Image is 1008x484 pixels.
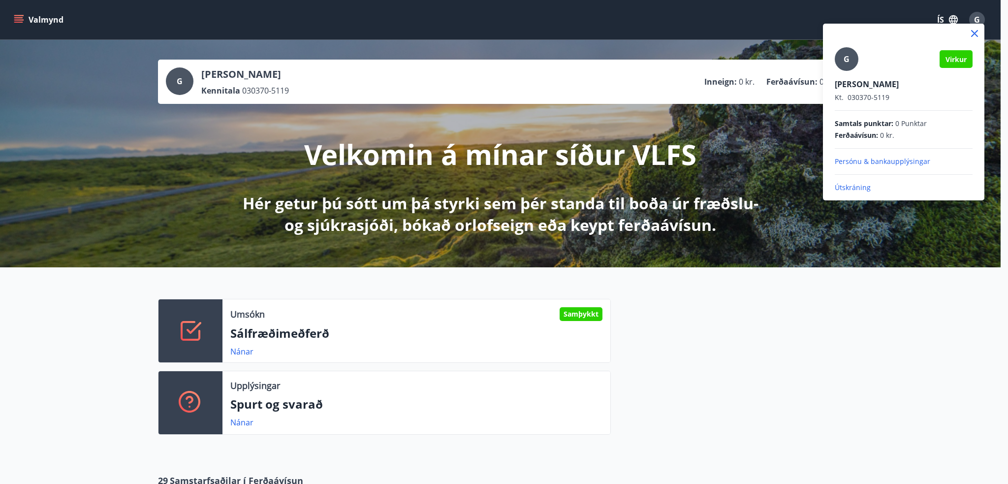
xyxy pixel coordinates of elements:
span: Kt. [835,93,844,102]
p: Persónu & bankaupplýsingar [835,157,973,166]
p: [PERSON_NAME] [835,79,973,90]
span: Virkur [945,55,967,64]
span: Ferðaávísun : [835,130,878,140]
span: Samtals punktar : [835,119,893,129]
p: Útskráning [835,183,973,193]
span: 0 Punktar [895,119,927,129]
p: 030370-5119 [835,93,973,102]
span: 0 kr. [880,130,894,140]
span: G [844,54,850,65]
